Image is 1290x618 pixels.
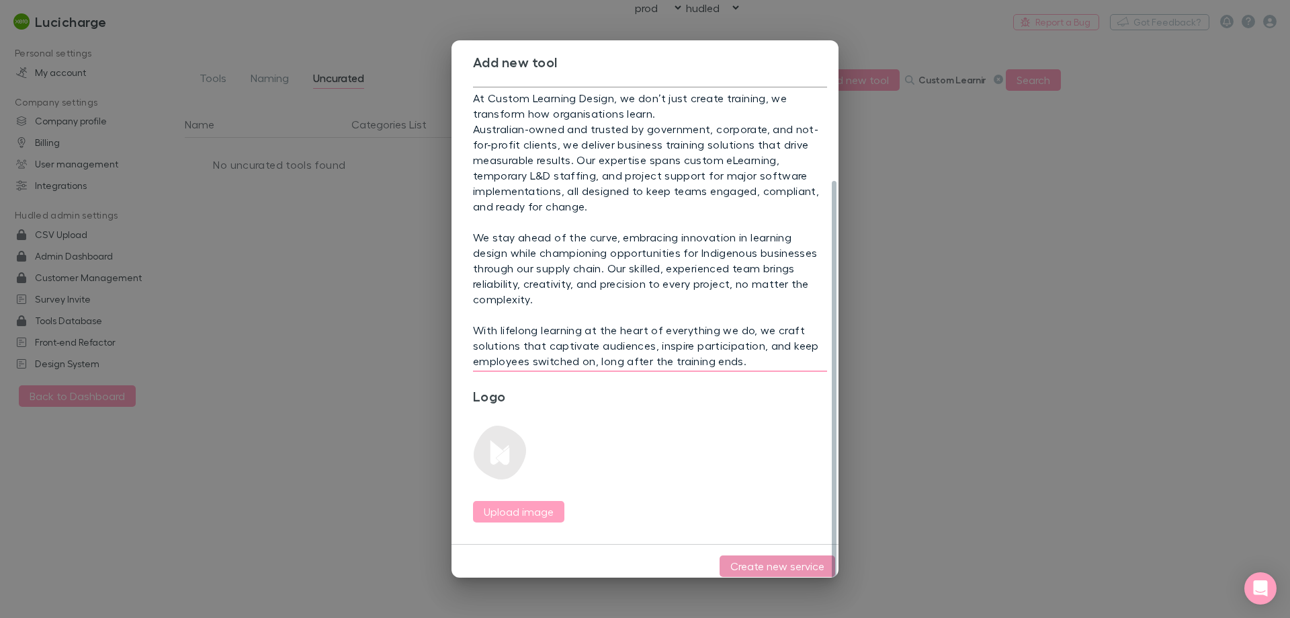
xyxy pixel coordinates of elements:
div: Open Intercom Messenger [1244,572,1277,605]
button: Upload image [473,501,564,523]
label: Upload image [484,504,554,520]
img: Preview [473,426,527,479]
button: Create new service [720,555,835,577]
textarea: At Custom Learning Design, we don’t just create training, we transform how organisations learn. A... [473,90,827,369]
h3: Add new tool [473,54,838,70]
h3: Logo [473,388,827,404]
